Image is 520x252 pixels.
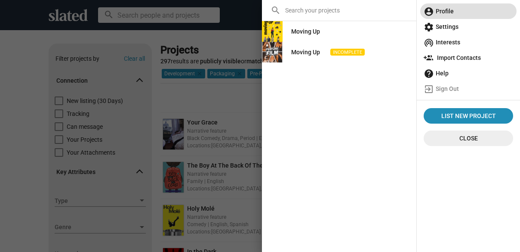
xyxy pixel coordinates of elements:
mat-icon: exit_to_app [424,84,434,94]
a: Moving Up [284,44,327,60]
span: Help [424,65,513,81]
span: INCOMPLETE [330,49,365,56]
a: Moving Up [284,24,327,39]
a: Help [420,65,517,81]
span: Sign Out [424,81,513,96]
a: Profile [420,3,517,19]
a: Interests [420,34,517,50]
a: List New Project [424,108,513,124]
div: Moving Up [291,24,320,39]
span: Settings [424,19,513,34]
mat-icon: wifi_tethering [424,37,434,48]
mat-icon: search [271,5,281,16]
mat-icon: help [424,68,434,79]
a: Import Contacts [420,50,517,65]
a: Sign Out [420,81,517,96]
img: Moving Up [262,21,283,42]
span: Profile [424,3,513,19]
img: Moving Up [262,42,283,62]
a: Settings [420,19,517,34]
span: Import Contacts [424,50,513,65]
div: Moving Up [291,44,320,60]
span: Interests [424,34,513,50]
button: Close [424,131,513,146]
mat-icon: settings [424,22,434,32]
span: Close [431,131,506,146]
mat-icon: account_circle [424,6,434,17]
span: List New Project [427,108,510,124]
